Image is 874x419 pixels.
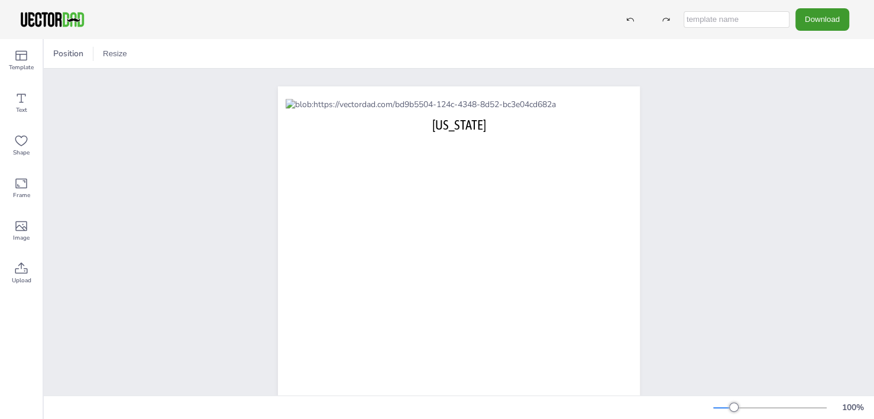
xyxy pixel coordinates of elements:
[16,105,27,115] span: Text
[12,276,31,285] span: Upload
[13,191,30,200] span: Frame
[51,48,86,59] span: Position
[795,8,849,30] button: Download
[13,148,30,157] span: Shape
[98,44,132,63] button: Resize
[13,233,30,243] span: Image
[839,402,867,413] div: 100 %
[9,63,34,72] span: Template
[684,11,789,28] input: template name
[19,11,86,28] img: VectorDad-1.png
